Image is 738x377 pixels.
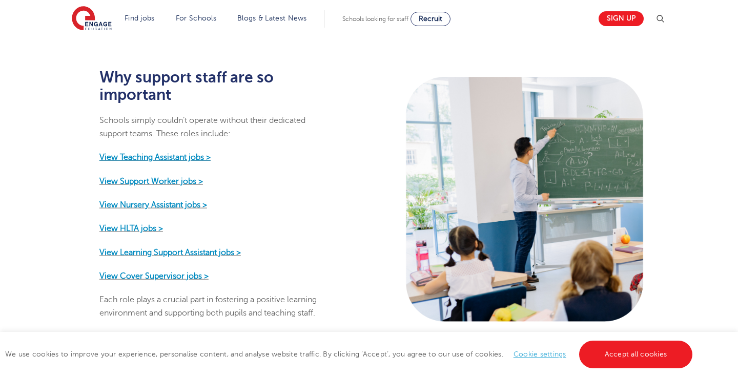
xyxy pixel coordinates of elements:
a: View Nursery Assistant jobs > [99,200,207,210]
a: Cookie settings [514,350,566,358]
span: Schools looking for staff [342,15,408,23]
img: Engage Education [72,6,112,32]
a: View Learning Support Assistant jobs > [99,247,241,257]
a: Recruit [411,12,450,26]
a: View Teaching Assistant jobs > [99,153,211,162]
span: Recruit [419,15,442,23]
a: Find jobs [125,14,155,22]
strong: Why support staff are so important [99,68,274,103]
a: View Cover Supervisor jobs > [99,271,209,280]
a: Sign up [599,11,644,26]
a: Blogs & Latest News [237,14,307,22]
p: Schools simply couldn’t operate without their dedicated support teams. These roles include: [99,113,328,140]
p: Each role plays a crucial part in fostering a positive learning environment and supporting both p... [99,293,328,320]
span: We use cookies to improve your experience, personalise content, and analyse website traffic. By c... [5,350,695,358]
a: View Support Worker jobs > [99,176,203,185]
a: View HLTA jobs > [99,224,163,233]
a: For Schools [176,14,216,22]
a: Accept all cookies [579,341,693,368]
